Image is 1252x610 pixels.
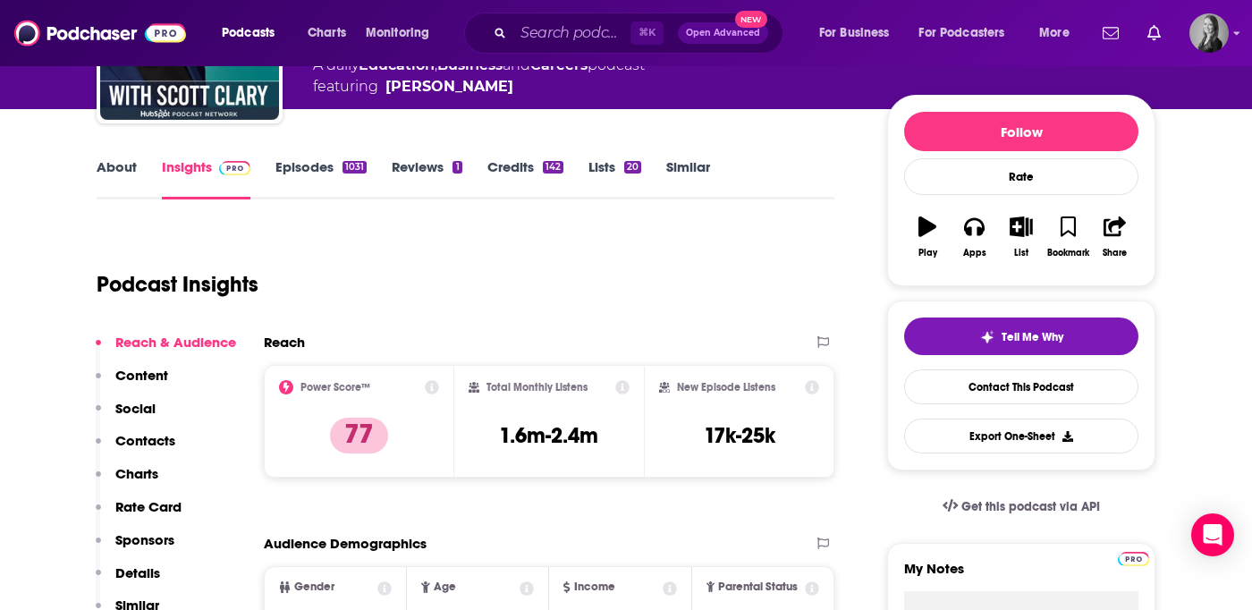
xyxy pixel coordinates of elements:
p: Details [115,564,160,581]
a: Pro website [1118,549,1149,566]
h2: Reach [264,334,305,351]
a: Show notifications dropdown [1095,18,1126,48]
a: Show notifications dropdown [1140,18,1168,48]
a: About [97,158,137,199]
button: open menu [908,19,1031,47]
span: Get this podcast via API [961,499,1100,514]
a: Business [437,56,503,73]
img: Podchaser Pro [219,161,250,175]
button: tell me why sparkleTell Me Why [904,318,1138,355]
span: Charts [308,21,346,46]
button: Content [96,367,168,400]
div: Play [918,248,937,258]
span: Podcasts [222,21,275,46]
button: Reach & Audience [96,334,236,367]
a: Reviews1 [392,158,461,199]
a: Lists20 [588,158,641,199]
h2: Audience Demographics [264,535,427,552]
button: Details [96,564,160,597]
button: open menu [353,19,453,47]
h2: Total Monthly Listens [486,381,588,394]
button: Share [1092,205,1138,269]
button: Bookmark [1045,205,1091,269]
div: Search podcasts, credits, & more... [481,13,800,54]
a: Credits142 [487,158,563,199]
p: Sponsors [115,531,174,548]
div: 20 [624,161,641,174]
a: Scott D. Clary [385,76,513,97]
span: More [1039,21,1070,46]
span: featuring [313,76,645,97]
button: List [998,205,1045,269]
span: Parental Status [718,581,798,593]
p: 77 [330,418,388,453]
a: Charts [296,19,357,47]
span: Gender [294,581,334,593]
div: Bookmark [1047,248,1089,258]
div: 142 [543,161,563,174]
div: A daily podcast [313,55,645,97]
span: ⌘ K [630,21,664,45]
button: Rate Card [96,498,182,531]
button: Follow [904,112,1138,151]
button: Open AdvancedNew [678,22,768,44]
div: Share [1103,248,1127,258]
span: Monitoring [366,21,429,46]
p: Rate Card [115,498,182,515]
label: My Notes [904,560,1138,591]
div: 1 [453,161,461,174]
img: User Profile [1189,13,1229,53]
div: List [1014,248,1028,258]
a: Get this podcast via API [928,485,1114,529]
button: open menu [1027,19,1092,47]
span: For Business [819,21,890,46]
div: Apps [963,248,986,258]
button: Apps [951,205,997,269]
a: Contact This Podcast [904,369,1138,404]
h1: Podcast Insights [97,271,258,298]
span: For Podcasters [918,21,1004,46]
h2: Power Score™ [300,381,370,394]
button: Sponsors [96,531,174,564]
button: Social [96,400,156,433]
div: Rate [904,158,1138,195]
a: Episodes1031 [275,158,367,199]
img: Podchaser Pro [1118,552,1149,566]
p: Content [115,367,168,384]
span: , [435,56,437,73]
p: Reach & Audience [115,334,236,351]
a: InsightsPodchaser Pro [162,158,250,199]
span: Age [434,581,456,593]
span: New [735,11,767,28]
input: Search podcasts, credits, & more... [513,19,630,47]
span: Tell Me Why [1002,330,1063,344]
p: Contacts [115,432,175,449]
h2: New Episode Listens [677,381,775,394]
div: 1031 [343,161,367,174]
button: Export One-Sheet [904,419,1138,453]
button: Play [904,205,951,269]
button: Show profile menu [1189,13,1229,53]
span: Open Advanced [686,29,760,38]
p: Charts [115,465,158,482]
img: Podchaser - Follow, Share and Rate Podcasts [14,16,186,50]
button: Contacts [96,432,175,465]
span: Logged in as katieTBG [1189,13,1229,53]
button: Charts [96,465,158,498]
span: Income [574,581,615,593]
a: Education [359,56,435,73]
button: open menu [209,19,298,47]
span: and [503,56,530,73]
a: Similar [666,158,710,199]
p: Social [115,400,156,417]
img: tell me why sparkle [980,330,994,344]
h3: 17k-25k [704,422,775,449]
button: open menu [807,19,912,47]
a: Careers [530,56,588,73]
div: Open Intercom Messenger [1191,513,1234,556]
h3: 1.6m-2.4m [499,422,598,449]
